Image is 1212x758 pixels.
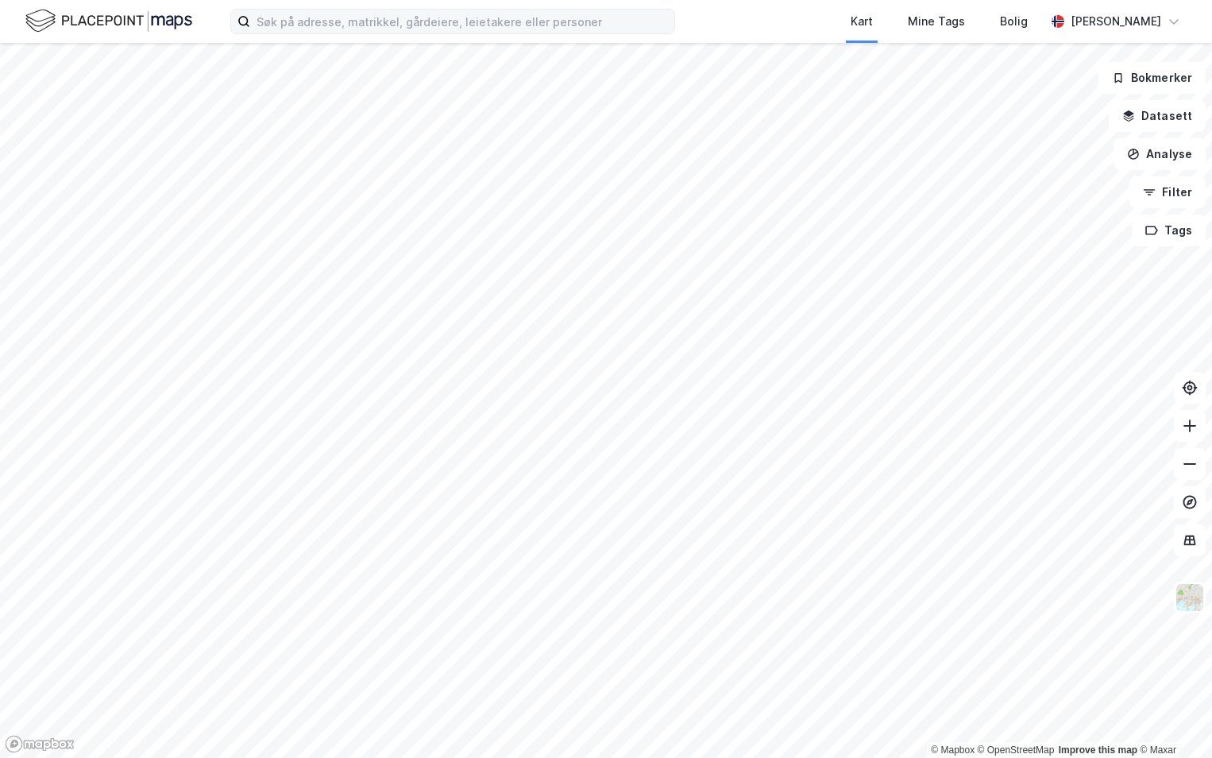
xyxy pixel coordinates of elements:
div: [PERSON_NAME] [1071,12,1161,31]
a: Mapbox homepage [5,735,75,753]
div: Mine Tags [908,12,965,31]
a: OpenStreetMap [978,744,1055,756]
button: Datasett [1109,100,1206,132]
button: Analyse [1114,138,1206,170]
iframe: Chat Widget [1133,682,1212,758]
button: Filter [1129,176,1206,208]
a: Improve this map [1059,744,1137,756]
button: Bokmerker [1098,62,1206,94]
img: Z [1175,582,1205,613]
div: Kart [851,12,873,31]
button: Tags [1132,215,1206,246]
a: Mapbox [931,744,975,756]
img: logo.f888ab2527a4732fd821a326f86c7f29.svg [25,7,192,35]
input: Søk på adresse, matrikkel, gårdeiere, leietakere eller personer [250,10,674,33]
div: Bolig [1000,12,1028,31]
